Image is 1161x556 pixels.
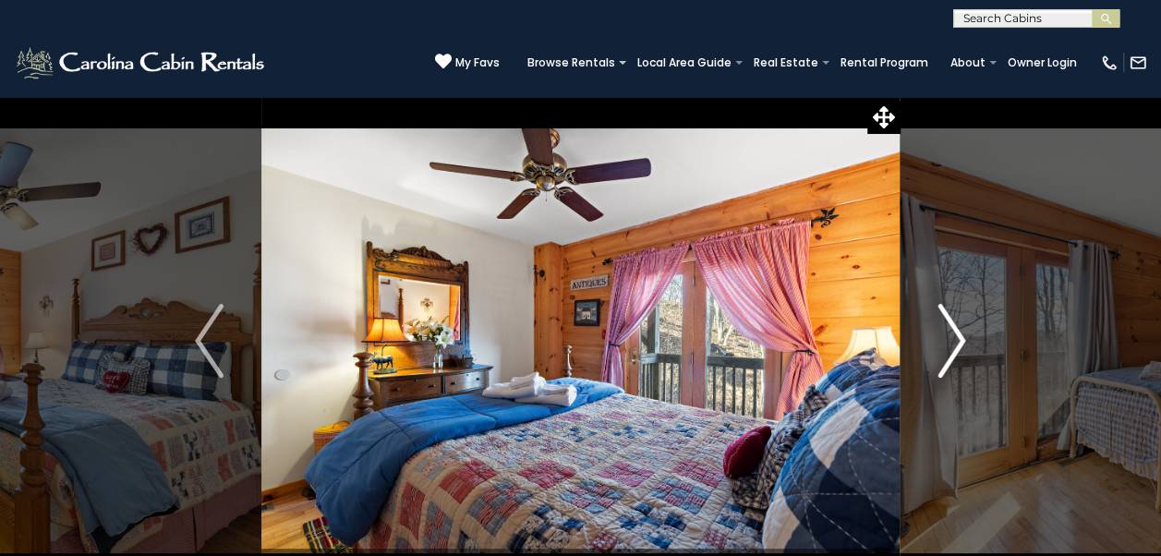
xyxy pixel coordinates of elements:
a: My Favs [435,53,500,72]
img: White-1-2.png [14,44,270,81]
img: mail-regular-white.png [1129,54,1147,72]
img: arrow [937,304,965,378]
a: Owner Login [998,50,1086,76]
a: Local Area Guide [628,50,741,76]
a: Browse Rentals [518,50,624,76]
a: About [941,50,995,76]
a: Real Estate [744,50,828,76]
a: Rental Program [831,50,937,76]
img: arrow [195,304,223,378]
span: My Favs [455,54,500,71]
img: phone-regular-white.png [1100,54,1119,72]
